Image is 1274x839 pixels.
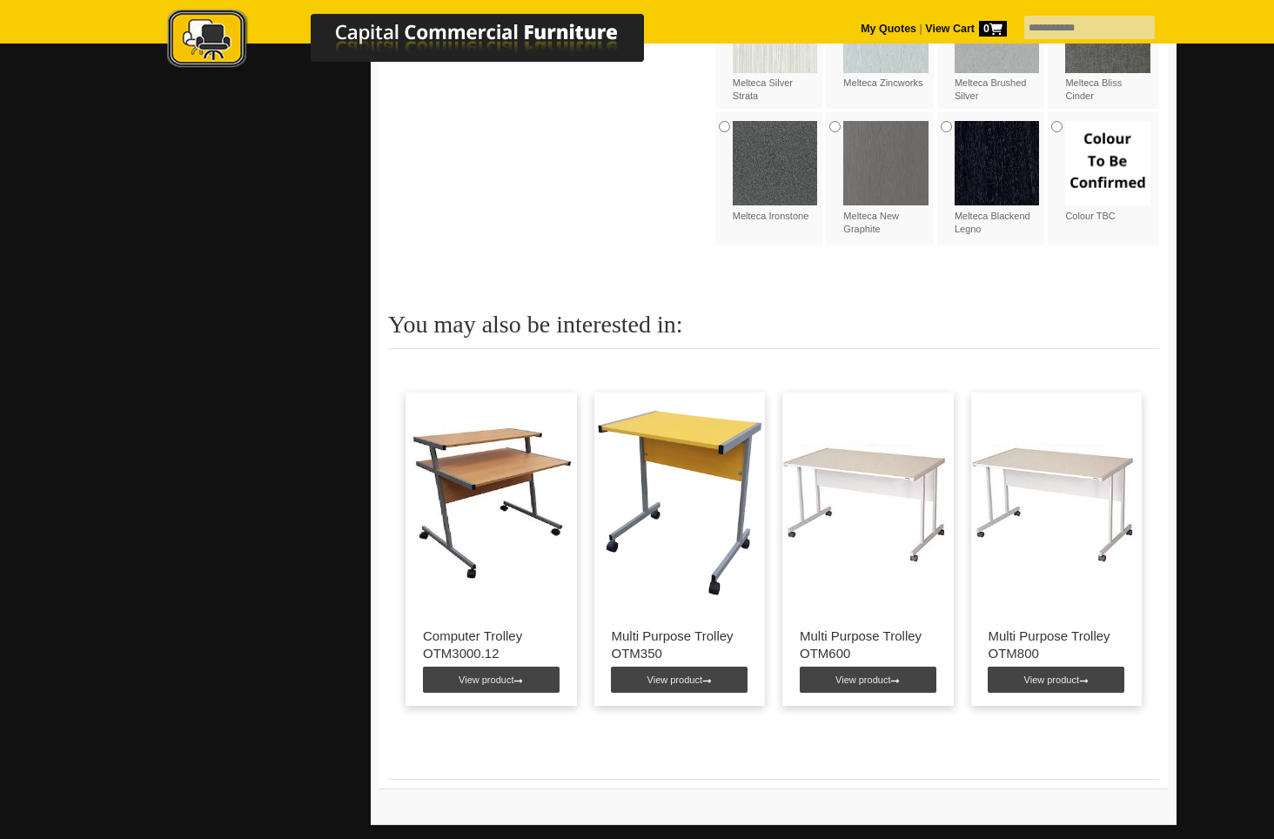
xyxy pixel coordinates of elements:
img: Computer Trolley OTM3000.12 [406,393,577,610]
a: View product [423,667,560,693]
span: 0 [979,21,1007,37]
img: Multi Purpose Trolley OTM350 [594,393,766,610]
img: Capital Commercial Furniture Logo [119,9,728,72]
a: View product [988,667,1124,693]
p: Multi Purpose Trolley OTM350 [612,628,748,662]
a: View Cart0 [922,23,1007,35]
p: Computer Trolley OTM3000.12 [423,628,560,662]
label: Colour TBC [1065,121,1150,223]
img: Multi Purpose Trolley OTM600 [782,393,954,610]
label: Melteca Blackend Legno [955,121,1040,237]
a: Capital Commercial Furniture Logo [119,9,728,77]
p: Multi Purpose Trolley OTM600 [800,628,936,662]
a: My Quotes [861,23,916,35]
label: Melteca New Graphite [843,121,929,237]
img: Melteca Ironstone [733,121,818,206]
strong: View Cart [925,23,1007,35]
a: View product [800,667,936,693]
img: Melteca Blackend Legno [955,121,1040,206]
img: Multi Purpose Trolley OTM800 [971,393,1143,610]
label: Melteca Ironstone [733,121,818,223]
img: Colour TBC [1065,121,1150,206]
img: Melteca New Graphite [843,121,929,206]
p: Multi Purpose Trolley OTM800 [989,628,1125,662]
h2: You may also be interested in: [388,312,1159,349]
a: View product [611,667,748,693]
